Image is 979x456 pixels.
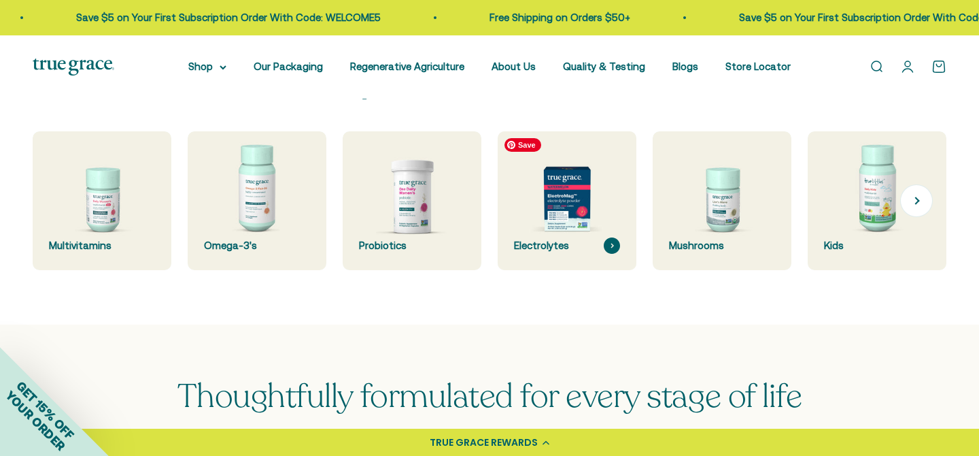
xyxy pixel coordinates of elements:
span: GET 15% OFF [14,378,77,442]
div: Electrolytes [514,238,620,254]
a: Multivitamins [33,131,171,270]
span: Thoughtfully formulated for every stage of life [177,374,802,419]
a: Store Locator [725,61,791,72]
div: Kids [824,238,930,254]
a: Free Shipping on Orders $50+ [487,12,628,23]
div: Mushrooms [669,238,775,254]
a: Omega-3's [188,131,326,270]
p: Save $5 on Your First Subscription Order With Code: WELCOME5 [74,10,379,26]
div: Omega-3's [204,238,310,254]
summary: Shop [188,59,226,75]
div: Probiotics [359,238,465,254]
a: Probiotics [343,131,481,270]
div: TRUE GRACE REWARDS [430,436,538,450]
a: Electrolytes [498,131,636,270]
span: YOUR ORDER [3,388,68,453]
span: Save [504,138,541,152]
a: Our Packaging [254,61,323,72]
a: Mushrooms [653,131,791,270]
a: Regenerative Agriculture [350,61,464,72]
div: Multivitamins [49,238,155,254]
a: Blogs [672,61,698,72]
a: Kids [808,131,946,270]
a: Quality & Testing [563,61,645,72]
a: About Us [492,61,536,72]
